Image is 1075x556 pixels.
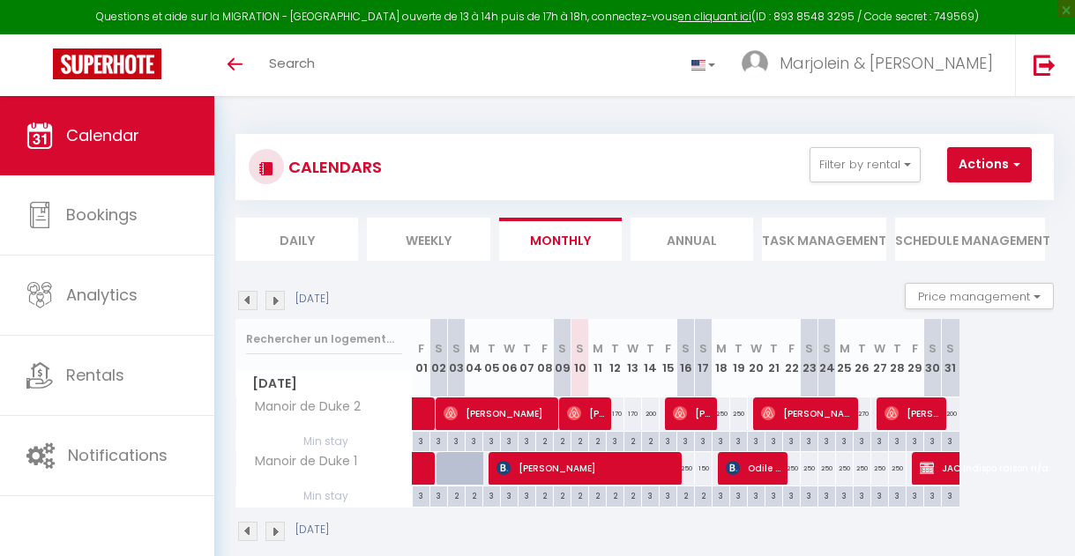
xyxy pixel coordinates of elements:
div: 3 [765,486,782,503]
div: 3 [607,432,623,449]
span: [PERSON_NAME] [761,397,855,430]
div: 2 [642,432,659,449]
span: Min stay [236,486,412,506]
div: 3 [907,486,923,503]
div: 170 [607,397,624,430]
div: 2 [536,432,553,449]
abbr: S [452,340,460,357]
abbr: S [435,340,443,357]
span: Manoir de Duke 2 [239,397,365,417]
th: 10 [571,319,589,397]
p: [DATE] [295,291,329,308]
abbr: W [874,340,885,357]
div: 3 [413,486,429,503]
th: 07 [519,319,536,397]
th: 16 [677,319,695,397]
a: en cliquant ici [678,9,751,24]
span: Odile [PERSON_NAME] [726,451,785,485]
div: 3 [765,432,782,449]
div: 3 [730,486,747,503]
th: 21 [765,319,783,397]
abbr: S [929,340,937,357]
abbr: S [682,340,690,357]
div: 2 [571,432,588,449]
span: [PERSON_NAME] [885,397,944,430]
div: 3 [801,486,817,503]
div: 2 [589,432,606,449]
p: [DATE] [295,522,329,538]
th: 30 [924,319,942,397]
div: 250 [854,452,871,485]
div: 2 [448,486,465,503]
abbr: F [541,340,548,357]
abbr: F [418,340,424,357]
div: 3 [448,432,465,449]
div: 3 [889,432,906,449]
li: Monthly [499,218,622,261]
th: 04 [466,319,483,397]
span: Notifications [68,444,168,466]
abbr: F [912,340,918,357]
div: 3 [924,432,941,449]
span: [PERSON_NAME] [673,397,714,430]
div: 3 [413,432,429,449]
div: 3 [836,486,853,503]
div: 3 [660,486,676,503]
span: Marjolein & [PERSON_NAME] [780,52,993,74]
div: 200 [942,397,959,430]
div: 250 [818,452,836,485]
div: 2 [554,486,571,503]
div: 3 [748,432,765,449]
div: 2 [536,486,553,503]
div: 2 [695,486,712,503]
th: 19 [730,319,748,397]
span: Bookings [66,204,138,226]
th: 05 [483,319,501,397]
li: Annual [631,218,753,261]
abbr: S [946,340,954,357]
div: 2 [571,486,588,503]
th: 18 [713,319,730,397]
div: 2 [466,486,482,503]
img: Super Booking [53,48,161,79]
span: Analytics [66,284,138,306]
li: Weekly [367,218,489,261]
th: 09 [554,319,571,397]
div: 3 [730,432,747,449]
div: 3 [854,486,870,503]
th: 22 [783,319,801,397]
button: Price management [905,283,1054,309]
div: 3 [836,432,853,449]
button: Actions [947,147,1032,182]
div: 3 [889,486,906,503]
abbr: S [823,340,831,357]
div: 3 [713,432,729,449]
span: Rentals [66,364,124,386]
span: Calendar [66,124,139,146]
th: 08 [536,319,554,397]
th: 15 [660,319,677,397]
th: 20 [748,319,765,397]
th: 28 [889,319,907,397]
div: 150 [695,452,713,485]
a: Search [256,34,328,96]
div: 2 [624,486,641,503]
div: 3 [942,486,959,503]
div: 250 [871,452,889,485]
div: 3 [818,486,835,503]
div: 200 [642,397,660,430]
span: [PERSON_NAME] [444,397,556,430]
abbr: M [469,340,480,357]
input: Rechercher un logement... [246,323,402,355]
div: 3 [483,486,500,503]
abbr: M [840,340,850,357]
div: 3 [871,432,888,449]
div: 3 [483,432,500,449]
th: 31 [942,319,959,397]
div: 2 [589,486,606,503]
abbr: M [716,340,727,357]
abbr: T [611,340,619,357]
abbr: T [646,340,654,357]
abbr: W [750,340,762,357]
div: 170 [624,397,642,430]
